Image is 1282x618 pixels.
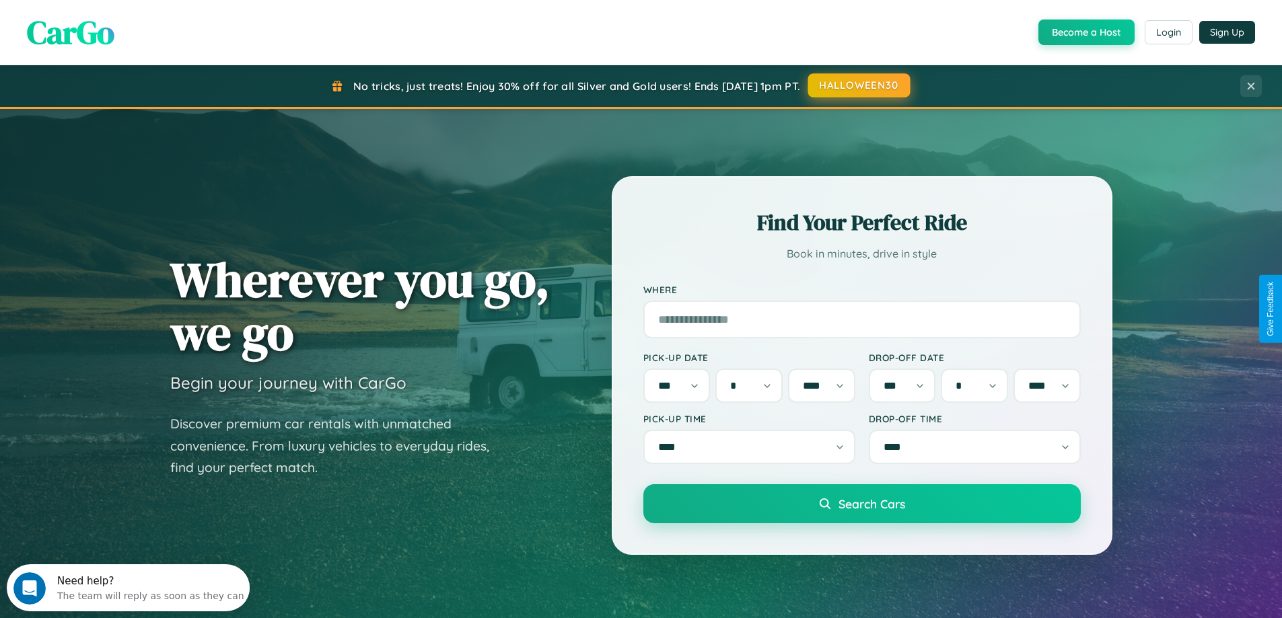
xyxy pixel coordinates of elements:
[643,352,855,363] label: Pick-up Date
[643,413,855,424] label: Pick-up Time
[170,413,507,479] p: Discover premium car rentals with unmatched convenience. From luxury vehicles to everyday rides, ...
[170,253,550,359] h1: Wherever you go, we go
[869,352,1081,363] label: Drop-off Date
[27,10,114,54] span: CarGo
[13,572,46,605] iframe: Intercom live chat
[808,73,911,98] button: HALLOWEEN30
[643,484,1081,523] button: Search Cars
[1145,20,1192,44] button: Login
[353,79,800,93] span: No tricks, just treats! Enjoy 30% off for all Silver and Gold users! Ends [DATE] 1pm PT.
[869,413,1081,424] label: Drop-off Time
[5,5,250,42] div: Open Intercom Messenger
[1266,282,1275,336] div: Give Feedback
[1038,20,1135,45] button: Become a Host
[170,373,406,393] h3: Begin your journey with CarGo
[839,496,905,511] span: Search Cars
[643,284,1081,295] label: Where
[643,208,1081,237] h2: Find Your Perfect Ride
[7,564,250,611] iframe: Intercom live chat discovery launcher
[50,11,238,22] div: Need help?
[643,244,1081,264] p: Book in minutes, drive in style
[50,22,238,36] div: The team will reply as soon as they can
[1199,21,1255,44] button: Sign Up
